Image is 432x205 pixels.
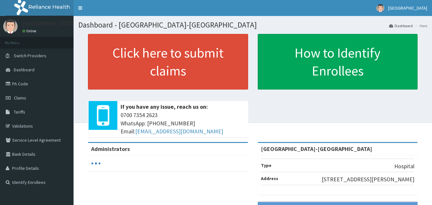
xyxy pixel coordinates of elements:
[413,23,427,28] li: Here
[78,21,427,29] h1: Dashboard - [GEOGRAPHIC_DATA]-[GEOGRAPHIC_DATA]
[376,4,384,12] img: User Image
[389,23,413,28] a: Dashboard
[14,95,26,101] span: Claims
[258,34,418,90] a: How to Identify Enrollees
[88,34,248,90] a: Click here to submit claims
[3,19,18,34] img: User Image
[388,5,427,11] span: [GEOGRAPHIC_DATA]
[261,162,271,168] b: Type
[14,109,25,115] span: Tariffs
[22,29,38,33] a: Online
[121,103,208,110] b: If you have any issue, reach us on:
[121,111,245,136] span: 0700 7354 2623 WhatsApp: [PHONE_NUMBER] Email:
[14,53,46,59] span: Switch Providers
[322,175,414,184] p: [STREET_ADDRESS][PERSON_NAME]
[261,145,372,153] strong: [GEOGRAPHIC_DATA]-[GEOGRAPHIC_DATA]
[14,67,35,73] span: Dashboard
[261,176,278,181] b: Address
[91,159,101,168] svg: audio-loading
[135,128,223,135] a: [EMAIL_ADDRESS][DOMAIN_NAME]
[22,21,75,27] p: [GEOGRAPHIC_DATA]
[394,162,414,170] p: Hospital
[91,145,130,153] b: Administrators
